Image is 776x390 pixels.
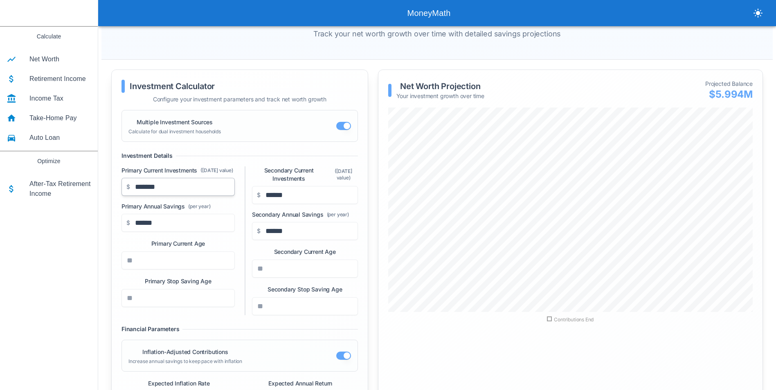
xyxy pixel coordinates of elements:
p: Track your net worth growth over time with detailed savings projections [300,28,575,40]
label: Multiple Investment Sources [137,119,213,126]
div: MoneyMath [108,7,750,20]
label: Expected Annual Return [268,380,332,387]
span: Auto Loan [29,133,91,143]
label: Primary Current Age [151,240,205,247]
label: Expected Inflation Rate [148,380,210,387]
p: Increase annual savings to keep pace with inflation [128,358,242,365]
label: Inflation-Adjusted Contributions [142,348,228,355]
span: (per year) [188,203,210,210]
label: Primary Stop Saving Age [145,278,211,285]
span: $ [121,178,130,196]
span: After-Tax Retirement Income [29,179,91,199]
div: Projected Balance [705,80,753,88]
span: Net Worth [29,54,91,64]
span: ([DATE] value) [329,168,358,181]
label: Secondary Stop Saving Age [268,286,342,293]
p: Your investment growth over time [396,92,484,100]
span: Take-Home Pay [29,113,91,123]
span: ([DATE] value) [200,167,233,174]
label: Secondary Annual Savings [252,211,358,219]
p: Calculate for dual investment households [128,128,221,135]
div: $5.994M [705,88,753,101]
h2: Investment Calculator [130,81,215,92]
label: Primary Current Investments [121,166,235,175]
span: Retirement Income [29,74,91,84]
span: $ [121,214,130,232]
button: toggle theme [750,5,766,21]
span: Income Tax [29,94,91,103]
label: Primary Annual Savings [121,202,235,211]
h3: Investment Details [121,152,173,160]
span: $ [252,222,261,240]
p: Configure your investment parameters and track net worth growth [121,95,358,103]
label: Secondary Current Age [274,248,336,255]
span: (per year) [327,211,349,218]
h2: Net Worth Projection [396,81,484,92]
span: Contributions End [547,316,594,323]
label: Secondary Current Investments [252,166,358,183]
h3: Financial Parameters [121,325,179,333]
span: $ [252,186,261,204]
